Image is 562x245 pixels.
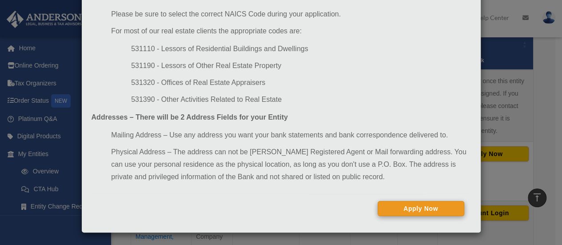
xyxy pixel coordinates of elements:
strong: Addresses – There will be 2 Address Fields for your Entity [92,113,288,121]
li: 531320 - Offices of Real Estate Appraisers [131,76,470,89]
button: Apply Now [378,201,464,216]
li: 531190 - Lessors of Other Real Estate Property [131,60,470,72]
li: 531390 - Other Activities Related to Real Estate [131,93,470,106]
li: Please be sure to select the correct NAICS Code during your application. [111,8,470,20]
li: 531110 - Lessors of Residential Buildings and Dwellings [131,43,470,55]
li: Mailing Address – Use any address you want your bank statements and bank correspondence delivered... [111,129,470,141]
li: For most of our real estate clients the appropriate codes are: [111,25,470,37]
li: Physical Address – The address can not be [PERSON_NAME] Registered Agent or Mail forwarding addre... [111,146,470,183]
